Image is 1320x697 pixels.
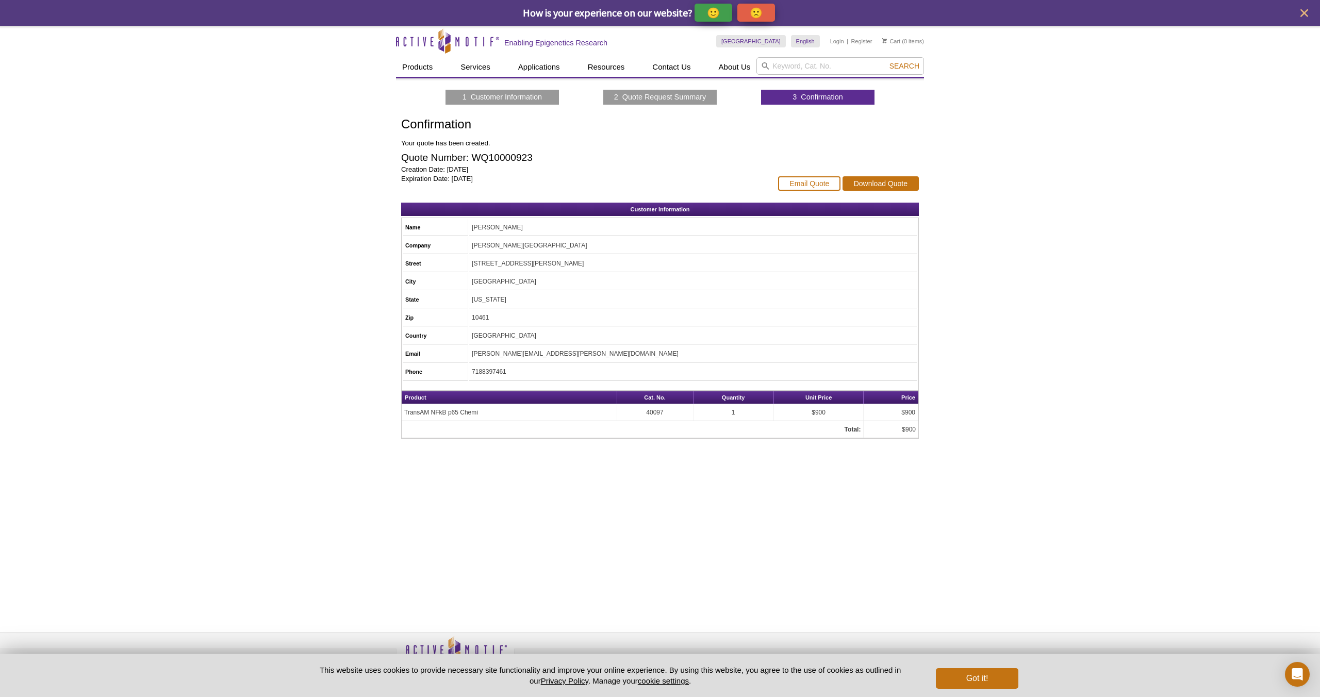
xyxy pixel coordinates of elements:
[756,57,924,75] input: Keyword, Cat. No.
[808,651,886,674] table: Click to Verify - This site chose Symantec SSL for secure e-commerce and confidential communicati...
[401,153,768,162] h2: Quote Number: WQ10000923
[843,176,919,191] a: Download Quote
[469,291,917,308] td: [US_STATE]
[793,92,843,102] a: 3 Confirmation
[882,38,900,45] a: Cart
[694,404,774,421] td: 1
[889,62,919,70] span: Search
[405,277,465,286] h5: City
[469,219,917,236] td: [PERSON_NAME]
[713,57,757,77] a: About Us
[302,665,919,686] p: This website uses cookies to provide necessary site functionality and improve your online experie...
[469,327,917,344] td: [GEOGRAPHIC_DATA]
[396,57,439,77] a: Products
[845,426,861,433] strong: Total:
[936,668,1018,689] button: Got it!
[774,391,864,404] th: Unit Price
[851,38,872,45] a: Register
[405,223,465,232] h5: Name
[791,35,820,47] a: English
[716,35,786,47] a: [GEOGRAPHIC_DATA]
[882,35,924,47] li: (0 items)
[864,391,918,404] th: Price
[405,313,465,322] h5: Zip
[463,92,542,102] a: 1 Customer Information
[864,421,918,438] td: $900
[694,391,774,404] th: Quantity
[401,118,768,132] h1: Confirmation
[617,404,694,421] td: 40097
[614,92,706,102] a: 2 Quote Request Summary
[405,259,465,268] h5: Street
[401,139,768,148] p: Your quote has been created.
[646,57,697,77] a: Contact Us
[469,309,917,326] td: 10461
[750,6,763,19] p: 🙁
[512,57,566,77] a: Applications
[469,363,917,380] td: 7188397461
[402,391,617,404] th: Product
[405,241,465,250] h5: Company
[405,295,465,304] h5: State
[401,203,919,216] h2: Customer Information
[638,676,689,685] button: cookie settings
[454,57,497,77] a: Services
[523,6,692,19] span: How is your experience on our website?
[469,237,917,254] td: [PERSON_NAME][GEOGRAPHIC_DATA]
[541,676,588,685] a: Privacy Policy
[469,255,917,272] td: [STREET_ADDRESS][PERSON_NAME]
[402,404,617,421] td: TransAM NFkB p65 Chemi
[882,38,887,43] img: Your Cart
[1285,662,1310,687] div: Open Intercom Messenger
[405,367,465,376] h5: Phone
[405,349,465,358] h5: Email
[401,165,768,184] p: Creation Date: [DATE] Expiration Date: [DATE]
[774,404,864,421] td: $900
[396,633,515,675] img: Active Motif,
[886,61,922,71] button: Search
[778,176,840,191] a: Email Quote
[504,38,607,47] h2: Enabling Epigenetics Research
[405,331,465,340] h5: Country
[1298,7,1311,20] button: close
[582,57,631,77] a: Resources
[864,404,918,421] td: $900
[469,273,917,290] td: [GEOGRAPHIC_DATA]
[830,38,844,45] a: Login
[617,391,694,404] th: Cat. No.
[847,35,848,47] li: |
[707,6,720,19] p: 🙂
[469,345,917,362] td: [PERSON_NAME][EMAIL_ADDRESS][PERSON_NAME][DOMAIN_NAME]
